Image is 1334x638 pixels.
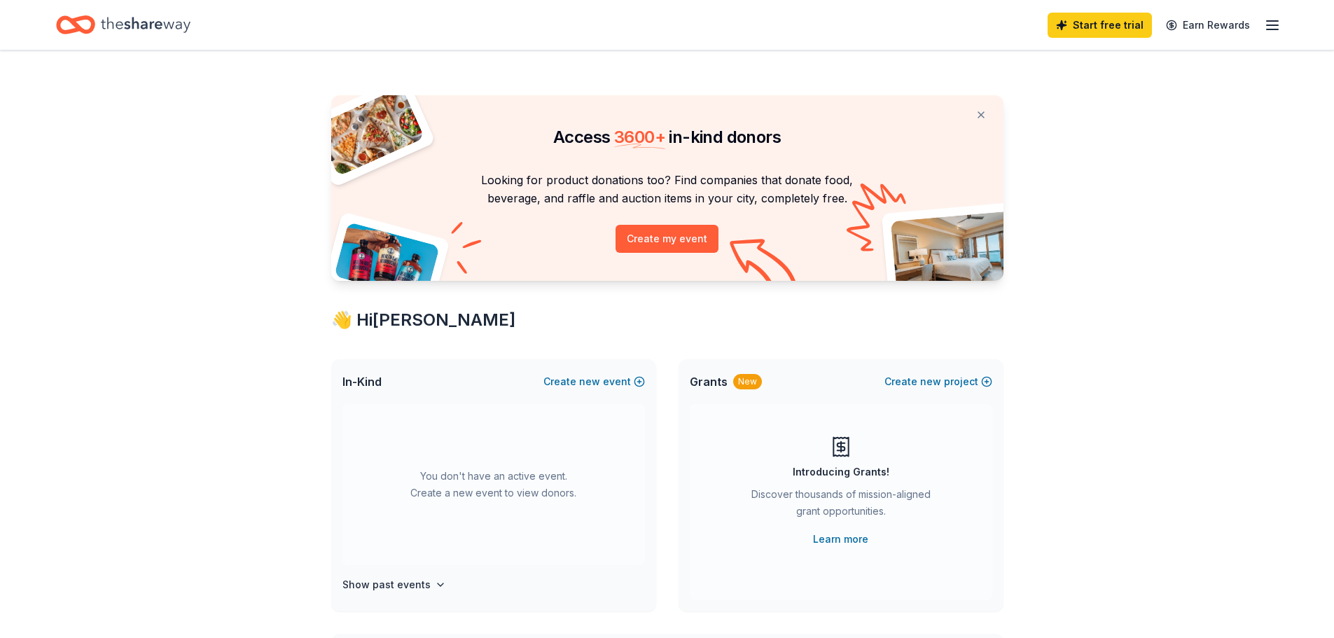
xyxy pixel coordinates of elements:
a: Start free trial [1048,13,1152,38]
div: Discover thousands of mission-aligned grant opportunities. [746,486,936,525]
h4: Show past events [342,576,431,593]
span: new [579,373,600,390]
img: Curvy arrow [730,239,800,291]
button: Create my event [616,225,718,253]
a: Earn Rewards [1158,13,1258,38]
a: Home [56,8,190,41]
div: 👋 Hi [PERSON_NAME] [331,309,1003,331]
a: Learn more [813,531,868,548]
div: You don't have an active event. Create a new event to view donors. [342,404,645,565]
img: Pizza [315,87,424,176]
span: 3600 + [614,127,665,147]
span: Access in-kind donors [553,127,781,147]
div: New [733,374,762,389]
button: Show past events [342,576,446,593]
button: Createnewevent [543,373,645,390]
span: In-Kind [342,373,382,390]
span: Grants [690,373,728,390]
button: Createnewproject [884,373,992,390]
div: Introducing Grants! [793,464,889,480]
span: new [920,373,941,390]
p: Looking for product donations too? Find companies that donate food, beverage, and raffle and auct... [348,171,987,208]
